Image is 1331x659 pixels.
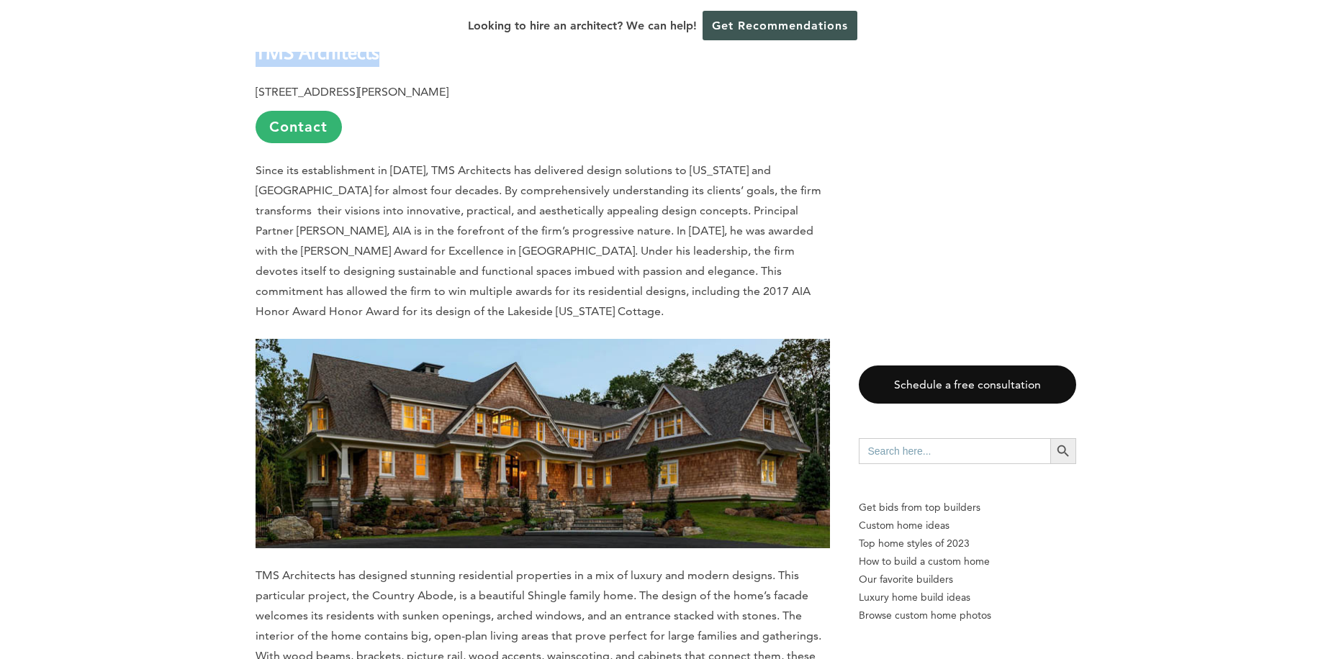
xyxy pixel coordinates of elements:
p: Get bids from top builders [859,499,1076,517]
a: Luxury home build ideas [859,588,1076,606]
input: Search here... [859,438,1050,464]
svg: Search [1055,443,1071,459]
b: [STREET_ADDRESS][PERSON_NAME] [256,85,448,99]
a: Custom home ideas [859,517,1076,535]
a: Get Recommendations [703,11,857,40]
a: How to build a custom home [859,553,1076,571]
a: Our favorite builders [859,571,1076,588]
a: Schedule a free consultation [859,365,1076,404]
span: Since its establishment in [DATE], TMS Architects has delivered design solutions to [US_STATE] an... [256,163,821,318]
a: Contact [256,111,342,143]
iframe: Drift Widget Chat Controller [1055,555,1314,642]
b: TMS Architects [256,39,379,64]
a: Top home styles of 2023 [859,535,1076,553]
a: Browse custom home photos [859,606,1076,624]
